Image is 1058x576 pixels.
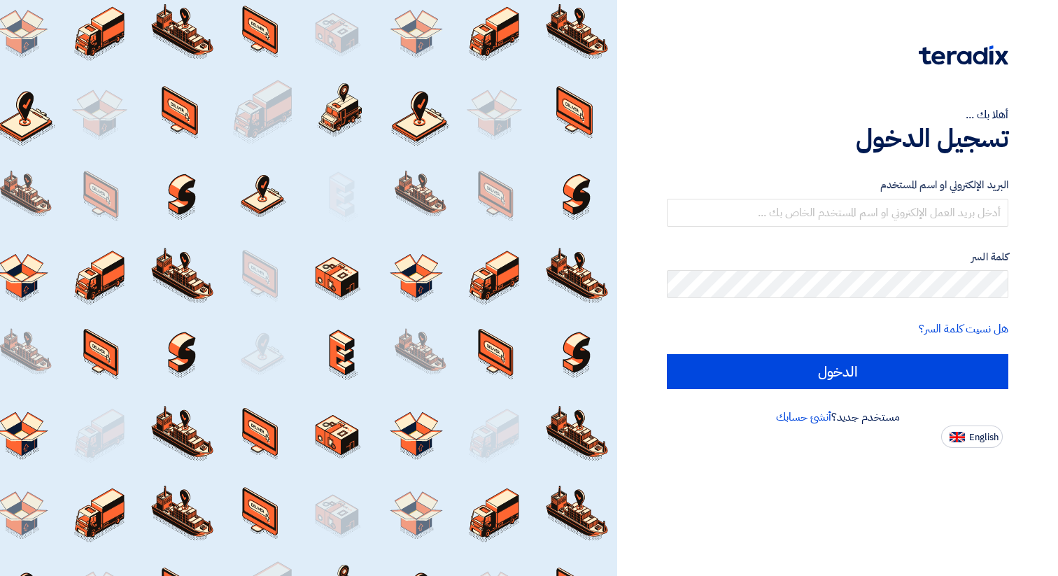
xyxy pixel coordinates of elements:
[919,45,1008,65] img: Teradix logo
[667,123,1008,154] h1: تسجيل الدخول
[667,354,1008,389] input: الدخول
[667,199,1008,227] input: أدخل بريد العمل الإلكتروني او اسم المستخدم الخاص بك ...
[919,321,1008,337] a: هل نسيت كلمة السر؟
[776,409,831,426] a: أنشئ حسابك
[667,177,1008,193] label: البريد الإلكتروني او اسم المستخدم
[667,106,1008,123] div: أهلا بك ...
[941,426,1003,448] button: English
[667,409,1008,426] div: مستخدم جديد؟
[969,433,999,442] span: English
[667,249,1008,265] label: كلمة السر
[950,432,965,442] img: en-US.png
